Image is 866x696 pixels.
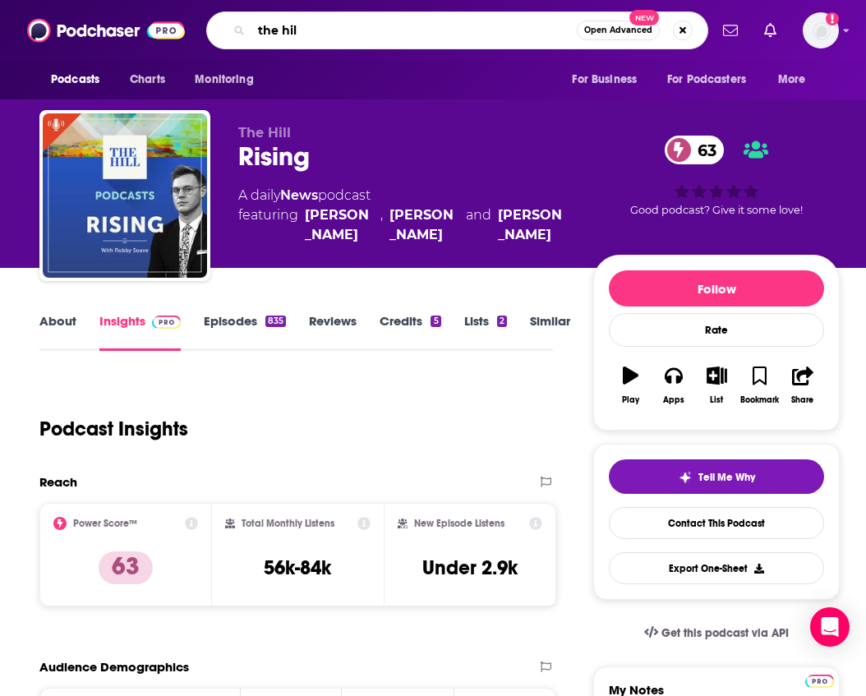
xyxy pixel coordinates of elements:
h2: Audience Demographics [39,659,189,675]
h2: Reach [39,474,77,490]
div: 2 [497,316,507,327]
div: Open Intercom Messenger [810,607,850,647]
input: Search podcasts, credits, & more... [251,17,577,44]
div: Play [622,395,639,405]
span: Logged in as AirwaveMedia [803,12,839,48]
a: 63 [665,136,725,164]
button: Bookmark [738,356,781,415]
h2: New Episode Listens [414,518,504,529]
a: Lists2 [464,313,507,351]
span: Good podcast? Give it some love! [630,204,803,216]
button: Show profile menu [803,12,839,48]
h2: Power Score™ [73,518,137,529]
p: 63 [99,551,153,584]
div: Bookmark [740,395,779,405]
span: New [629,10,659,25]
div: 63Good podcast? Give it some love! [593,125,840,227]
div: [PERSON_NAME] [305,205,374,245]
a: Get this podcast via API [631,613,802,653]
span: Get this podcast via API [661,626,789,640]
button: Play [609,356,652,415]
span: Open Advanced [584,26,652,35]
img: Podchaser - Follow, Share and Rate Podcasts [27,15,185,46]
button: open menu [656,64,770,95]
svg: Add a profile image [826,12,839,25]
span: Tell Me Why [698,471,755,484]
a: Show notifications dropdown [758,16,783,44]
a: Contact This Podcast [609,507,824,539]
img: Rising [43,113,207,278]
div: A daily podcast [238,186,567,245]
div: Share [791,395,813,405]
h3: Under 2.9k [422,555,518,580]
span: For Podcasters [667,68,746,91]
button: Follow [609,270,824,307]
a: About [39,313,76,351]
h1: Podcast Insights [39,417,188,441]
h2: Total Monthly Listens [242,518,334,529]
span: Podcasts [51,68,99,91]
span: For Business [572,68,637,91]
div: [PERSON_NAME] [389,205,458,245]
h3: 56k-84k [264,555,331,580]
a: InsightsPodchaser Pro [99,313,181,351]
span: 63 [681,136,725,164]
span: More [778,68,806,91]
span: Charts [130,68,165,91]
button: List [695,356,738,415]
span: Monitoring [195,68,253,91]
div: Apps [663,395,684,405]
button: open menu [39,64,121,95]
span: featuring [238,205,567,245]
img: tell me why sparkle [679,471,692,484]
a: Credits5 [380,313,440,351]
a: Similar [530,313,570,351]
span: The Hill [238,125,291,141]
button: Export One-Sheet [609,552,824,584]
button: Apps [652,356,695,415]
a: Charts [119,64,175,95]
button: tell me why sparkleTell Me Why [609,459,824,494]
div: 835 [265,316,286,327]
div: [PERSON_NAME] [498,205,567,245]
div: Rate [609,313,824,347]
div: List [710,395,723,405]
button: open menu [767,64,827,95]
div: 5 [431,316,440,327]
a: News [280,187,318,203]
button: open menu [183,64,274,95]
button: Share [781,356,824,415]
img: User Profile [803,12,839,48]
img: Podchaser Pro [152,316,181,329]
span: , [380,205,383,245]
a: Reviews [309,313,357,351]
img: Podchaser Pro [805,675,834,688]
a: Episodes835 [204,313,286,351]
div: Search podcasts, credits, & more... [206,12,708,49]
a: Pro website [805,672,834,688]
a: Show notifications dropdown [716,16,744,44]
button: open menu [560,64,657,95]
button: Open AdvancedNew [577,21,660,40]
span: and [466,205,491,245]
